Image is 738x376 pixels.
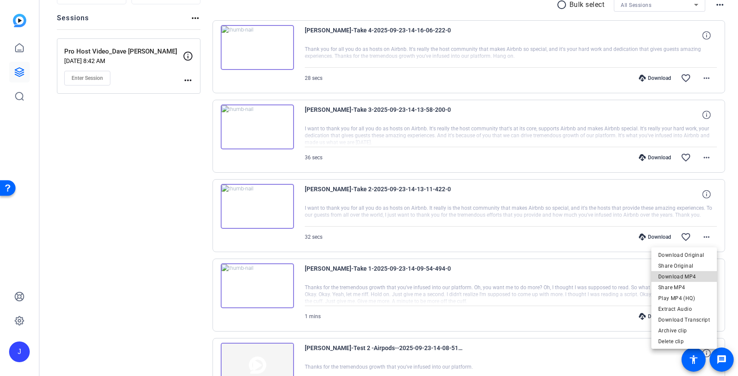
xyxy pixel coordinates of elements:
span: Download MP4 [658,272,710,282]
span: Download Original [658,250,710,260]
span: Play MP4 (HQ) [658,293,710,303]
span: Share Original [658,261,710,271]
span: Delete clip [658,336,710,347]
span: Download Transcript [658,315,710,325]
span: Extract Audio [658,304,710,314]
span: Share MP4 [658,282,710,293]
span: Archive clip [658,325,710,336]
